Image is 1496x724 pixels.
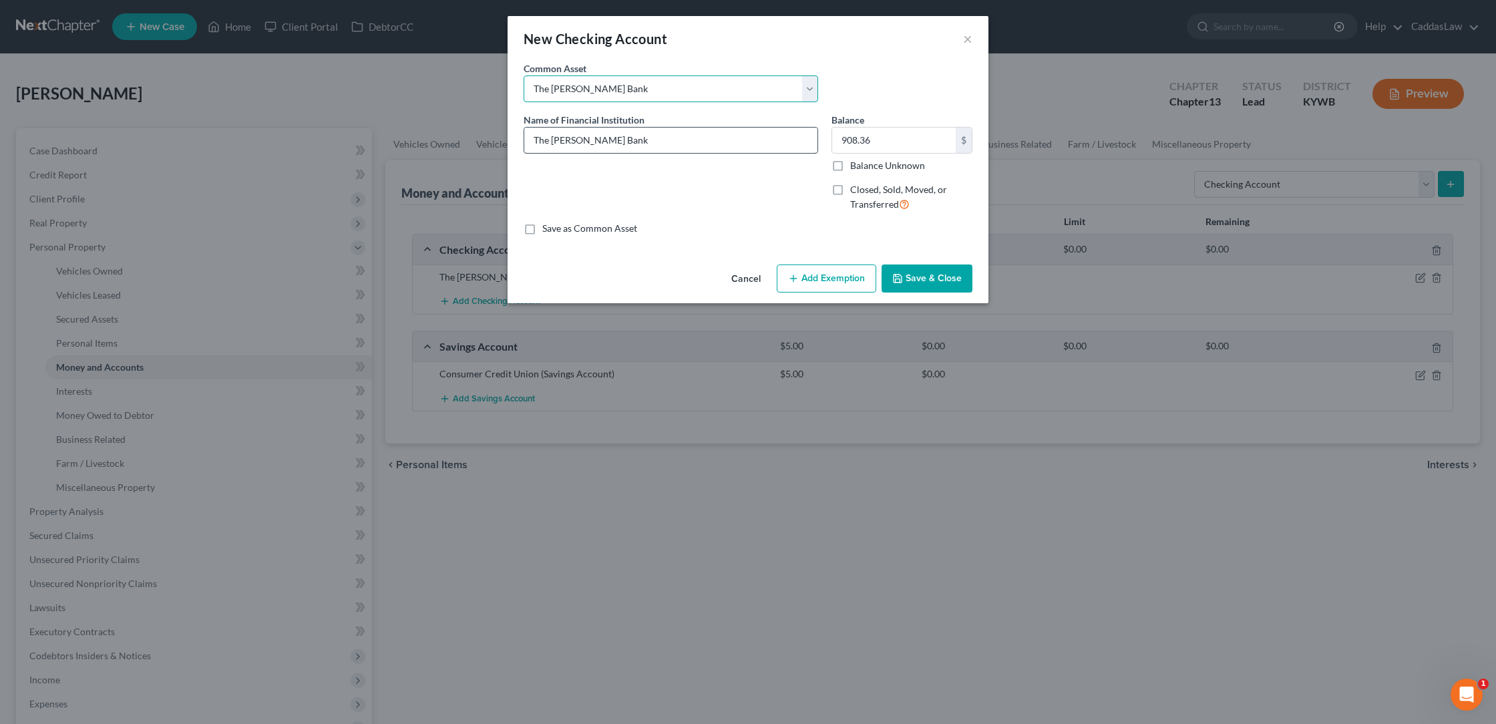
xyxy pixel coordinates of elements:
[524,29,667,48] div: New Checking Account
[850,159,925,172] label: Balance Unknown
[721,266,771,293] button: Cancel
[832,128,956,153] input: 0.00
[524,61,586,75] label: Common Asset
[956,128,972,153] div: $
[542,222,637,235] label: Save as Common Asset
[1451,679,1483,711] iframe: Intercom live chat
[831,113,864,127] label: Balance
[882,264,972,293] button: Save & Close
[1478,679,1489,689] span: 1
[777,264,876,293] button: Add Exemption
[524,128,817,153] input: Enter name...
[963,31,972,47] button: ×
[850,184,947,210] span: Closed, Sold, Moved, or Transferred
[524,114,644,126] span: Name of Financial Institution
